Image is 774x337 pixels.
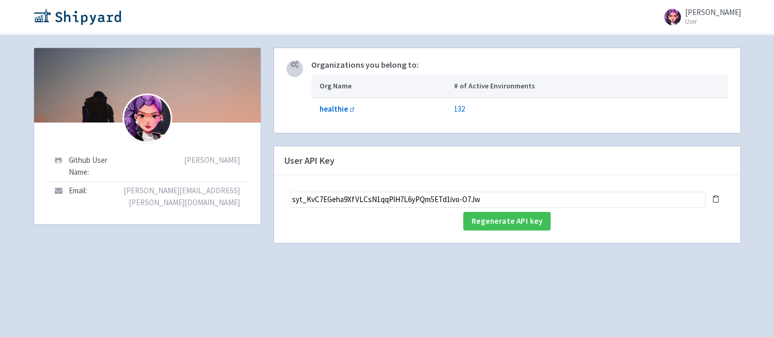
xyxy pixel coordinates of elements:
th: # of Active Environments [451,75,728,98]
img: 227669698 [123,94,172,143]
td: Email: [66,181,114,211]
span: [PERSON_NAME][EMAIL_ADDRESS][PERSON_NAME][DOMAIN_NAME] [124,186,240,207]
small: User [685,18,741,25]
button: Regenerate API key [463,212,551,231]
h5: Organizations you belong to: [311,60,728,70]
img: Shipyard logo [34,8,121,25]
span: [PERSON_NAME] [184,155,240,165]
a: healthie [320,104,355,114]
span: [PERSON_NAME] [685,7,741,17]
a: [PERSON_NAME] User [658,8,741,25]
b: healthie [320,104,348,114]
span: Regenerate API key [472,216,542,226]
h4: User API Key [274,146,740,175]
td: Github User Name: [66,151,114,181]
th: Org Name [311,75,451,98]
a: 132 [454,104,465,114]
